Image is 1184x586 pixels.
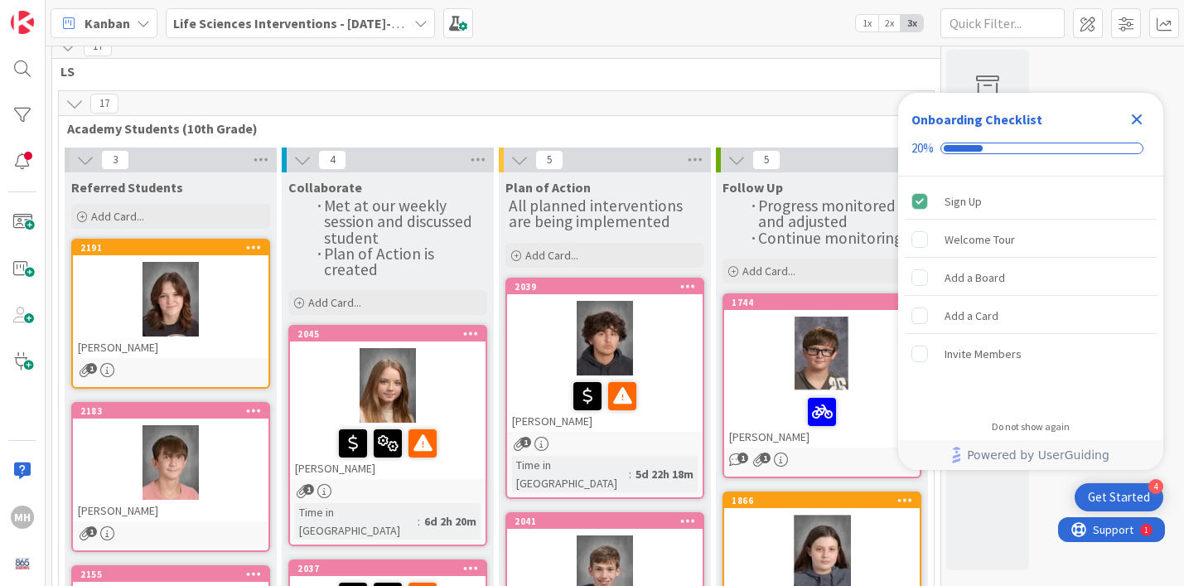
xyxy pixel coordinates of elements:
[73,404,268,521] div: 2183[PERSON_NAME]
[742,264,795,278] span: Add Card...
[724,493,920,508] div: 1866
[84,36,112,56] span: 17
[67,120,913,137] span: Academy Students (10th Grade)
[308,295,361,310] span: Add Card...
[73,240,268,255] div: 2191
[80,242,268,254] div: 2191
[303,484,314,495] span: 1
[878,15,901,31] span: 2x
[1088,489,1150,506] div: Get Started
[732,297,920,308] div: 1744
[945,191,982,211] div: Sign Up
[512,456,629,492] div: Time in [GEOGRAPHIC_DATA]
[11,11,34,34] img: Visit kanbanzone.com
[288,179,362,196] span: Collaborate
[901,15,923,31] span: 3x
[905,183,1157,220] div: Sign Up is complete.
[11,552,34,575] img: avatar
[520,437,531,448] span: 1
[509,196,686,231] span: All planned interventions are being implemented
[60,63,920,80] span: LS
[86,363,97,374] span: 1
[967,445,1109,465] span: Powered by UserGuiding
[505,278,704,499] a: 2039[PERSON_NAME]Time in [GEOGRAPHIC_DATA]:5d 22h 18m
[535,150,563,170] span: 5
[898,177,1163,409] div: Checklist items
[758,196,899,231] span: Progress monitored and adjusted
[507,375,703,432] div: [PERSON_NAME]
[507,279,703,432] div: 2039[PERSON_NAME]
[905,221,1157,258] div: Welcome Tour is incomplete.
[290,327,486,479] div: 2045[PERSON_NAME]
[1148,479,1163,494] div: 4
[911,109,1042,129] div: Onboarding Checklist
[290,561,486,576] div: 2037
[911,141,1150,156] div: Checklist progress: 20%
[515,281,703,293] div: 2039
[737,453,748,463] span: 1
[722,293,921,478] a: 1744[PERSON_NAME]
[940,8,1065,38] input: Quick Filter...
[911,141,934,156] div: 20%
[629,465,631,483] span: :
[724,391,920,448] div: [PERSON_NAME]
[905,336,1157,372] div: Invite Members is incomplete.
[73,567,268,582] div: 2155
[318,150,346,170] span: 4
[288,325,487,546] a: 2045[PERSON_NAME]Time in [GEOGRAPHIC_DATA]:6d 2h 20m
[1124,106,1150,133] div: Close Checklist
[856,15,878,31] span: 1x
[906,440,1155,470] a: Powered by UserGuiding
[420,512,481,530] div: 6d 2h 20m
[295,503,418,540] div: Time in [GEOGRAPHIC_DATA]
[905,259,1157,296] div: Add a Board is incomplete.
[525,248,578,263] span: Add Card...
[631,465,698,483] div: 5d 22h 18m
[73,500,268,521] div: [PERSON_NAME]
[515,516,703,527] div: 2041
[86,7,90,20] div: 1
[73,240,268,358] div: 2191[PERSON_NAME]
[85,13,130,33] span: Kanban
[752,150,780,170] span: 5
[724,295,920,448] div: 1744[PERSON_NAME]
[507,514,703,529] div: 2041
[71,402,270,552] a: 2183[PERSON_NAME]
[945,268,1005,288] div: Add a Board
[297,328,486,340] div: 2045
[945,344,1022,364] div: Invite Members
[722,179,783,196] span: Follow Up
[505,179,591,196] span: Plan of Action
[80,569,268,580] div: 2155
[724,295,920,310] div: 1744
[101,150,129,170] span: 3
[71,179,183,196] span: Referred Students
[898,93,1163,470] div: Checklist Container
[905,298,1157,334] div: Add a Card is incomplete.
[91,209,144,224] span: Add Card...
[992,420,1070,433] div: Do not show again
[73,404,268,419] div: 2183
[324,196,476,248] span: Met at our weekly session and discussed student
[290,423,486,479] div: [PERSON_NAME]
[290,327,486,341] div: 2045
[73,337,268,358] div: [PERSON_NAME]
[71,239,270,389] a: 2191[PERSON_NAME]
[507,279,703,294] div: 2039
[758,228,902,248] span: Continue monitoring
[945,230,1015,249] div: Welcome Tour
[1075,483,1163,511] div: Open Get Started checklist, remaining modules: 4
[760,453,771,463] span: 1
[80,405,268,417] div: 2183
[324,244,437,279] span: Plan of Action is created
[732,495,920,506] div: 1866
[90,94,118,114] span: 17
[418,512,420,530] span: :
[898,440,1163,470] div: Footer
[297,563,486,574] div: 2037
[35,2,75,22] span: Support
[173,15,430,31] b: Life Sciences Interventions - [DATE]-[DATE]
[945,306,998,326] div: Add a Card
[11,506,34,529] div: MH
[86,526,97,537] span: 1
